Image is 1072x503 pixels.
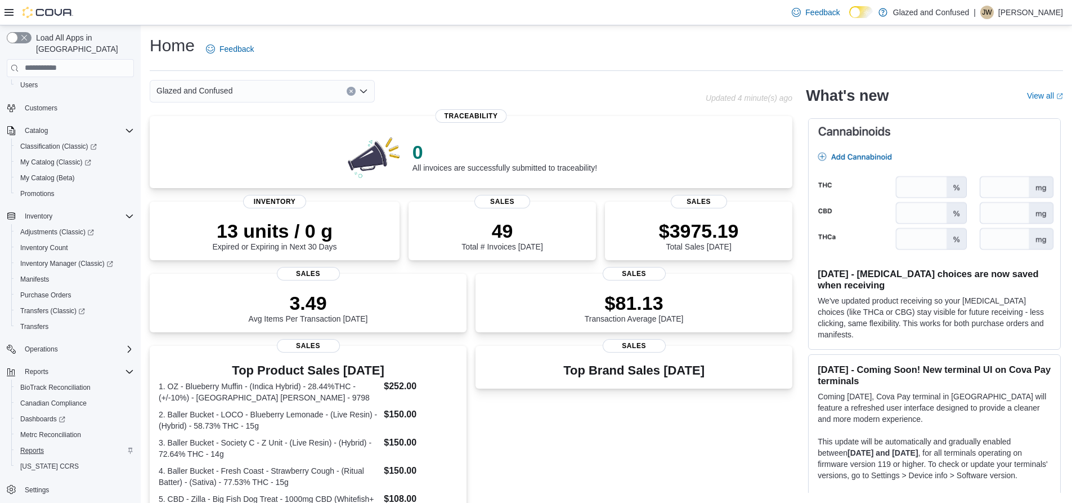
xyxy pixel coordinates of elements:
[11,186,138,202] button: Promotions
[20,142,97,151] span: Classification (Classic)
[11,256,138,271] a: Inventory Manager (Classic)
[201,38,258,60] a: Feedback
[2,481,138,497] button: Settings
[20,446,44,455] span: Reports
[16,241,73,255] a: Inventory Count
[277,339,340,353] span: Sales
[20,124,134,137] span: Catalog
[23,7,73,18] img: Cova
[11,77,138,93] button: Users
[20,189,55,198] span: Promotions
[806,87,889,105] h2: What's new
[16,412,134,426] span: Dashboards
[16,273,134,286] span: Manifests
[2,208,138,224] button: Inventory
[436,109,507,123] span: Traceability
[20,383,91,392] span: BioTrack Reconciliation
[20,399,87,408] span: Canadian Compliance
[20,482,134,496] span: Settings
[11,287,138,303] button: Purchase Orders
[20,101,134,115] span: Customers
[805,7,840,18] span: Feedback
[585,292,684,314] p: $81.13
[16,381,134,394] span: BioTrack Reconciliation
[847,448,918,457] strong: [DATE] and [DATE]
[2,341,138,357] button: Operations
[16,78,42,92] a: Users
[1027,91,1063,100] a: View allExternal link
[20,483,53,497] a: Settings
[20,322,48,331] span: Transfers
[20,259,113,268] span: Inventory Manager (Classic)
[20,462,79,471] span: [US_STATE] CCRS
[893,6,969,19] p: Glazed and Confused
[2,123,138,139] button: Catalog
[20,158,91,167] span: My Catalog (Classic)
[16,288,134,302] span: Purchase Orders
[20,210,57,223] button: Inventory
[213,220,337,251] div: Expired or Expiring in Next 30 Days
[16,155,96,169] a: My Catalog (Classic)
[159,465,379,488] dt: 4. Baller Bucket - Fresh Coast - Strawberry Cough - (Ritual Batter) - (Sativa) - 77.53% THC - 15g
[818,268,1051,291] h3: [DATE] - [MEDICAL_DATA] choices are now saved when receiving
[16,460,134,473] span: Washington CCRS
[16,225,98,239] a: Adjustments (Classic)
[384,436,457,449] dd: $150.00
[982,6,992,19] span: JW
[11,380,138,395] button: BioTrack Reconciliation
[16,428,134,442] span: Metrc Reconciliation
[16,225,134,239] span: Adjustments (Classic)
[849,18,850,19] span: Dark Mode
[11,154,138,170] a: My Catalog (Classic)
[412,141,597,163] p: 0
[20,275,49,284] span: Manifests
[16,304,89,318] a: Transfers (Classic)
[277,267,340,281] span: Sales
[706,94,792,103] p: Updated 4 minute(s) ago
[16,444,134,457] span: Reports
[11,224,138,240] a: Adjustments (Classic)
[219,43,254,55] span: Feedback
[20,228,94,237] span: Adjustments (Classic)
[249,292,368,314] p: 3.49
[563,364,705,377] h3: Top Brand Sales [DATE]
[998,6,1063,19] p: [PERSON_NAME]
[20,81,38,90] span: Users
[11,443,138,459] button: Reports
[150,34,195,57] h1: Home
[16,171,134,185] span: My Catalog (Beta)
[671,195,727,208] span: Sales
[159,364,457,377] h3: Top Product Sales [DATE]
[16,171,79,185] a: My Catalog (Beta)
[25,367,48,376] span: Reports
[818,391,1051,425] p: Coming [DATE], Cova Pay terminal in [GEOGRAPHIC_DATA] will feature a refreshed user interface des...
[20,342,134,356] span: Operations
[16,304,134,318] span: Transfers (Classic)
[11,395,138,411] button: Canadian Compliance
[20,291,71,300] span: Purchase Orders
[16,155,134,169] span: My Catalog (Classic)
[20,430,81,439] span: Metrc Reconciliation
[384,408,457,421] dd: $150.00
[461,220,542,251] div: Total # Invoices [DATE]
[849,6,873,18] input: Dark Mode
[20,342,62,356] button: Operations
[16,273,53,286] a: Manifests
[32,32,134,55] span: Load All Apps in [GEOGRAPHIC_DATA]
[11,427,138,443] button: Metrc Reconciliation
[11,139,138,154] a: Classification (Classic)
[16,428,86,442] a: Metrc Reconciliation
[659,220,739,242] p: $3975.19
[787,1,844,24] a: Feedback
[20,415,65,424] span: Dashboards
[16,397,134,410] span: Canadian Compliance
[25,212,52,221] span: Inventory
[20,365,53,379] button: Reports
[11,411,138,427] a: Dashboards
[359,87,368,96] button: Open list of options
[585,292,684,323] div: Transaction Average [DATE]
[16,412,70,426] a: Dashboards
[384,464,457,478] dd: $150.00
[20,306,85,315] span: Transfers (Classic)
[213,220,337,242] p: 13 units / 0 g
